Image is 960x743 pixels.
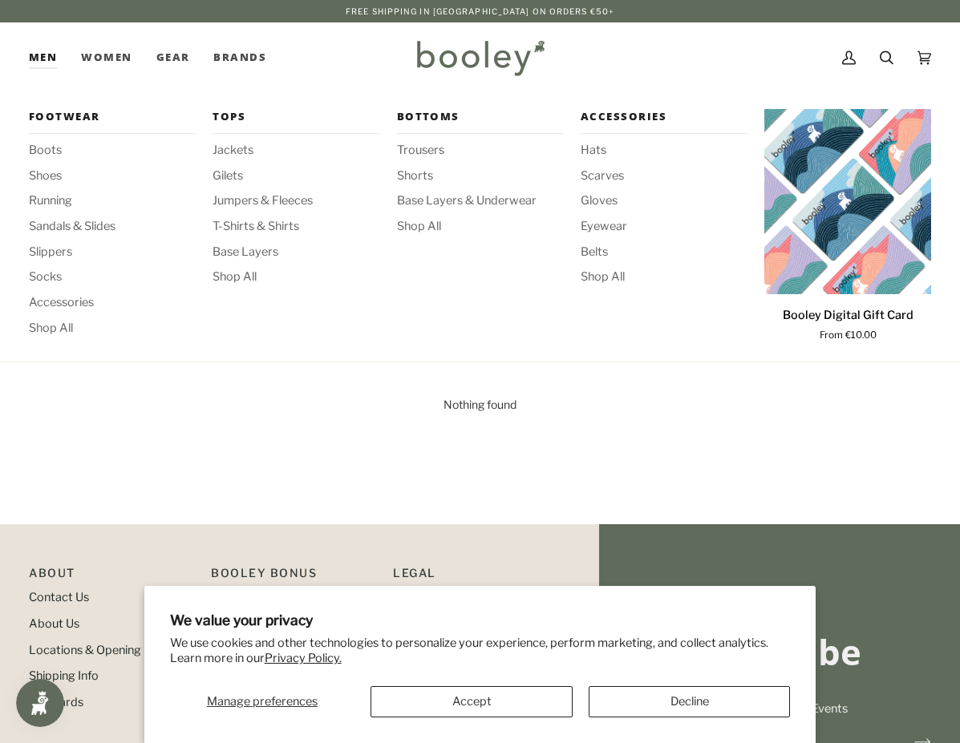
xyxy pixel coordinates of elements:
span: From €10.00 [820,329,877,343]
a: Slippers [29,244,196,261]
a: About Us [29,616,79,631]
p: Pipeline_Footer Sub [393,564,559,589]
p: Pipeline_Footer Main [29,564,195,589]
a: Brands [201,22,278,93]
button: Manage preferences [170,686,355,717]
a: Boots [29,142,196,160]
a: Socks [29,269,196,286]
a: Shop All [29,320,196,337]
button: Accept [371,686,573,717]
a: Women [69,22,144,93]
a: Men [29,22,69,93]
a: Tops [213,109,379,134]
a: Accessories [29,294,196,312]
img: Booley [410,34,550,81]
a: Hats [581,142,747,160]
a: Shop All [581,269,747,286]
p: We use cookies and other technologies to personalize your experience, perform marketing, and coll... [170,636,791,666]
a: Sandals & Slides [29,218,196,236]
a: Eyewear [581,218,747,236]
a: Locations & Opening Hours [29,643,176,657]
a: Scarves [581,168,747,185]
a: Base Layers & Underwear [397,192,564,210]
a: Privacy Policy. [265,651,342,665]
span: Bottoms [397,109,564,125]
div: Men Footwear Boots Shoes Running Sandals & Slides Slippers Socks Accessories Shop All Tops Jacket... [29,22,69,93]
a: Shorts [397,168,564,185]
a: Shop All [213,269,379,286]
a: Belts [581,244,747,261]
a: Base Layers [213,244,379,261]
a: Running [29,192,196,210]
a: Bottoms [397,109,564,134]
product-grid-item-variant: €10.00 [764,109,931,294]
span: Footwear [29,109,196,125]
p: Booley Bonus [211,564,377,589]
a: Booley Digital Gift Card [764,301,931,343]
product-grid-item: Booley Digital Gift Card [764,109,931,342]
p: Free Shipping in [GEOGRAPHIC_DATA] on Orders €50+ [346,5,614,18]
p: Booley Digital Gift Card [783,307,913,325]
a: Footwear [29,109,196,134]
a: Jackets [213,142,379,160]
span: Women [81,50,132,66]
a: Contact Us [29,590,89,604]
button: Decline [589,686,791,717]
a: Booley Digital Gift Card [764,109,931,294]
a: T-Shirts & Shirts [213,218,379,236]
a: Shop All [397,218,564,236]
a: Accessories [581,109,747,134]
span: Nothing found [444,398,516,411]
a: Gear [144,22,202,93]
a: Gloves [581,192,747,210]
h2: We value your privacy [170,612,791,628]
span: Brands [213,50,266,66]
iframe: Button to open loyalty program pop-up [16,679,64,727]
a: Trousers [397,142,564,160]
span: Manage preferences [207,694,318,709]
span: Gear [156,50,190,66]
a: Shoes [29,168,196,185]
a: Jumpers & Fleeces [213,192,379,210]
a: Shipping Info [29,668,99,683]
span: Tops [213,109,379,125]
a: Gilets [213,168,379,185]
span: Accessories [581,109,747,125]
